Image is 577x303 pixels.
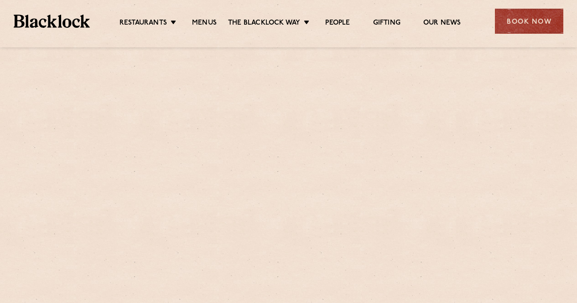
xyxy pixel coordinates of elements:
[14,15,90,27] img: BL_Textured_Logo-footer-cropped.svg
[423,19,461,29] a: Our News
[325,19,350,29] a: People
[495,9,563,34] div: Book Now
[373,19,400,29] a: Gifting
[192,19,217,29] a: Menus
[120,19,167,29] a: Restaurants
[228,19,300,29] a: The Blacklock Way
